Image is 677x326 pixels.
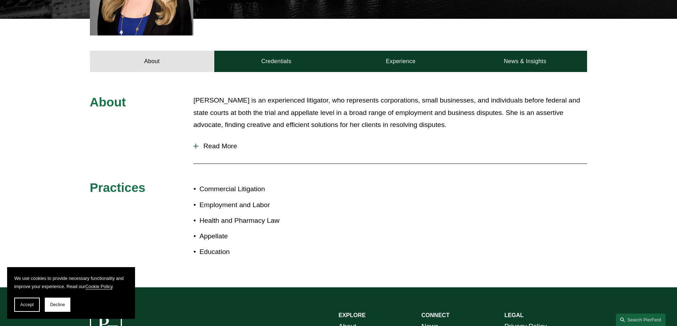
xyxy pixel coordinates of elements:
strong: LEGAL [504,312,523,318]
a: Experience [339,51,463,72]
span: Accept [20,302,34,307]
p: Appellate [199,230,338,243]
p: [PERSON_NAME] is an experienced litigator, who represents corporations, small businesses, and ind... [193,94,587,131]
strong: EXPLORE [339,312,366,318]
button: Decline [45,298,70,312]
button: Accept [14,298,40,312]
a: Credentials [214,51,339,72]
section: Cookie banner [7,267,135,319]
span: Read More [198,142,587,150]
a: News & Insights [463,51,587,72]
span: Practices [90,181,146,194]
p: Education [199,246,338,258]
p: Commercial Litigation [199,183,338,195]
p: Employment and Labor [199,199,338,211]
p: Health and Pharmacy Law [199,215,338,227]
a: Search this site [616,314,666,326]
span: About [90,95,126,109]
strong: CONNECT [421,312,450,318]
a: Cookie Policy [85,284,113,289]
button: Read More [193,137,587,155]
p: We use cookies to provide necessary functionality and improve your experience. Read our . [14,274,128,291]
span: Decline [50,302,65,307]
a: About [90,51,214,72]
